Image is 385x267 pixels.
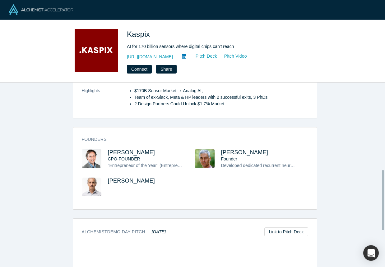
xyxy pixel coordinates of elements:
[127,54,173,60] a: [URL][DOMAIN_NAME]
[152,229,166,234] em: [DATE]
[108,156,140,161] span: CPO-FOUNDER
[75,29,118,72] img: Kaspix's Logo
[264,227,308,236] a: Link to Pitch Deck
[134,94,308,101] li: Team of ex-Slack, Meta & HP leaders with 2 successful exits, 3 PhDs
[189,53,217,60] a: Pitch Deck
[134,101,308,107] li: 2 Design Partners Could Unlock $1.7% Market
[9,4,73,15] img: Alchemist Logo
[82,136,299,143] h3: Founders
[82,178,101,196] img: Eduardo Izquierdo's Profile Image
[217,53,247,60] a: Pitch Video
[82,229,166,235] h3: Alchemist Demo Day Pitch
[82,149,101,168] img: Andres Valdivieso's Profile Image
[221,156,237,161] span: Founder
[127,30,152,38] span: Kaspix
[127,43,301,50] div: AI for 170 billion sensors where digital chips can't reach
[127,65,152,74] button: Connect
[134,88,308,94] li: $170B Sensor Market → Analog AI;
[82,88,130,114] dt: Highlights
[108,178,155,184] a: [PERSON_NAME]
[108,149,155,155] a: [PERSON_NAME]
[221,149,268,155] a: [PERSON_NAME]
[195,149,215,168] img: Pablo Zegers's Profile Image
[156,65,176,74] button: Share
